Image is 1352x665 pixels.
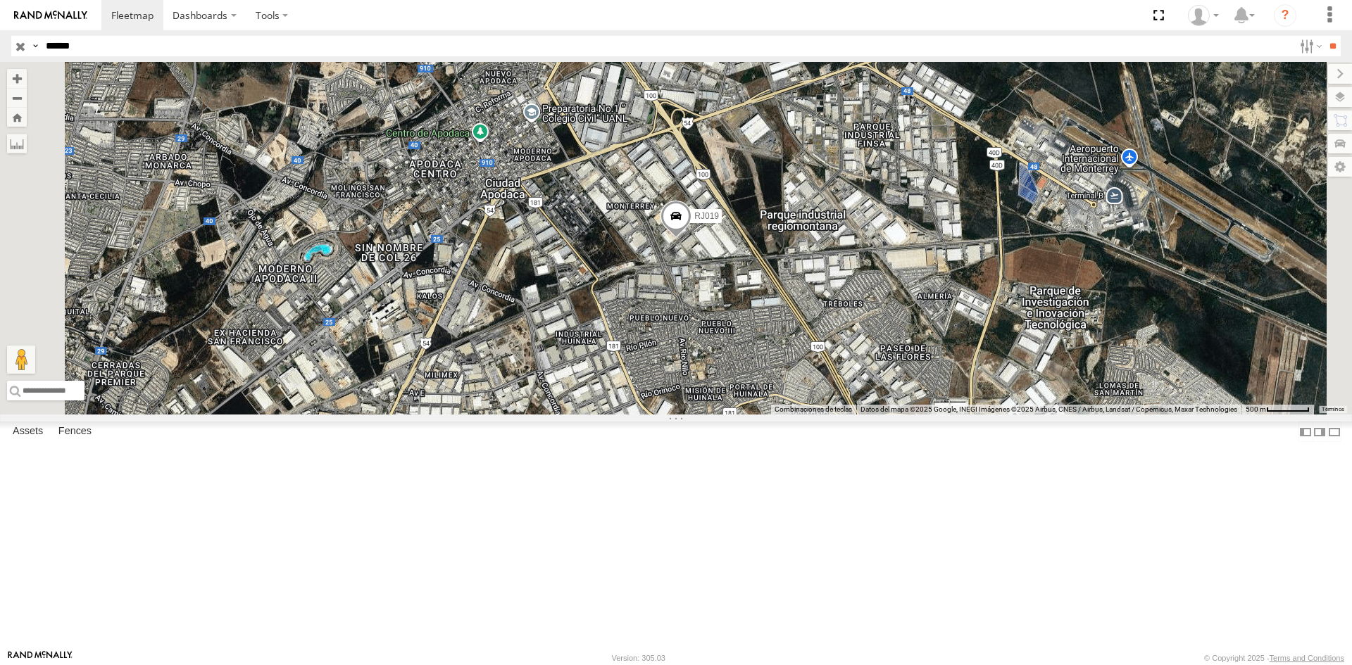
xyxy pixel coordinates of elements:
i: ? [1274,4,1296,27]
button: Zoom Home [7,108,27,127]
a: Visit our Website [8,651,73,665]
label: Fences [51,422,99,442]
label: Measure [7,134,27,153]
button: Combinaciones de teclas [775,405,852,414]
label: Assets [6,422,50,442]
label: Search Filter Options [1294,36,1325,56]
span: Datos del mapa ©2025 Google, INEGI Imágenes ©2025 Airbus, CNES / Airbus, Landsat / Copernicus, Ma... [860,405,1237,413]
div: © Copyright 2025 - [1204,654,1344,662]
button: Escala del mapa: 500 m por 58 píxeles [1241,405,1314,414]
button: Zoom in [7,69,27,88]
img: rand-logo.svg [14,11,87,20]
label: Hide Summary Table [1327,422,1341,442]
a: Términos [1322,407,1344,412]
label: Map Settings [1328,157,1352,177]
button: Arrastra al hombrecito al mapa para abrir Street View [7,346,35,374]
div: Pablo Ruiz [1183,5,1224,26]
span: RJ019 [694,211,719,221]
button: Zoom out [7,88,27,108]
label: Dock Summary Table to the Right [1313,422,1327,442]
span: 500 m [1246,405,1266,413]
div: Version: 305.03 [612,654,665,662]
label: Search Query [30,36,41,56]
a: Terms and Conditions [1270,654,1344,662]
label: Dock Summary Table to the Left [1298,422,1313,442]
